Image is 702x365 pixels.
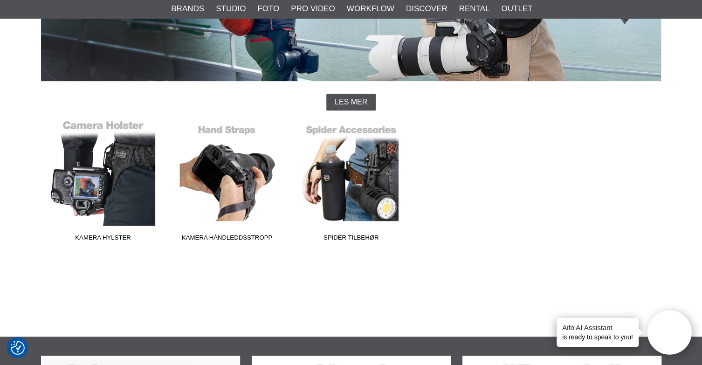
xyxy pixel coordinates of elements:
h4: Aifo AI Assistant [562,323,633,332]
img: Revisit consent button [11,341,25,355]
a: Pro Video [291,3,335,15]
a: Discover [406,3,447,15]
span: Les mer [335,98,367,106]
a: Outlet [501,3,532,15]
span: Kamera Håndleddsstropp [165,233,289,246]
div: is ready to speak to you! [557,318,639,347]
span: Spider Tilbehør [289,233,413,246]
a: Kamera Håndleddsstropp [165,120,289,246]
button: Samtykkepreferanser [11,339,25,356]
a: Kamera Hylster [41,120,165,246]
a: Spider Tilbehør [289,120,413,246]
a: Brands [171,3,204,15]
a: Studio [216,3,246,15]
a: Foto [257,3,279,15]
span: Kamera Hylster [41,233,165,246]
a: Rental [459,3,489,15]
a: Workflow [347,3,394,15]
